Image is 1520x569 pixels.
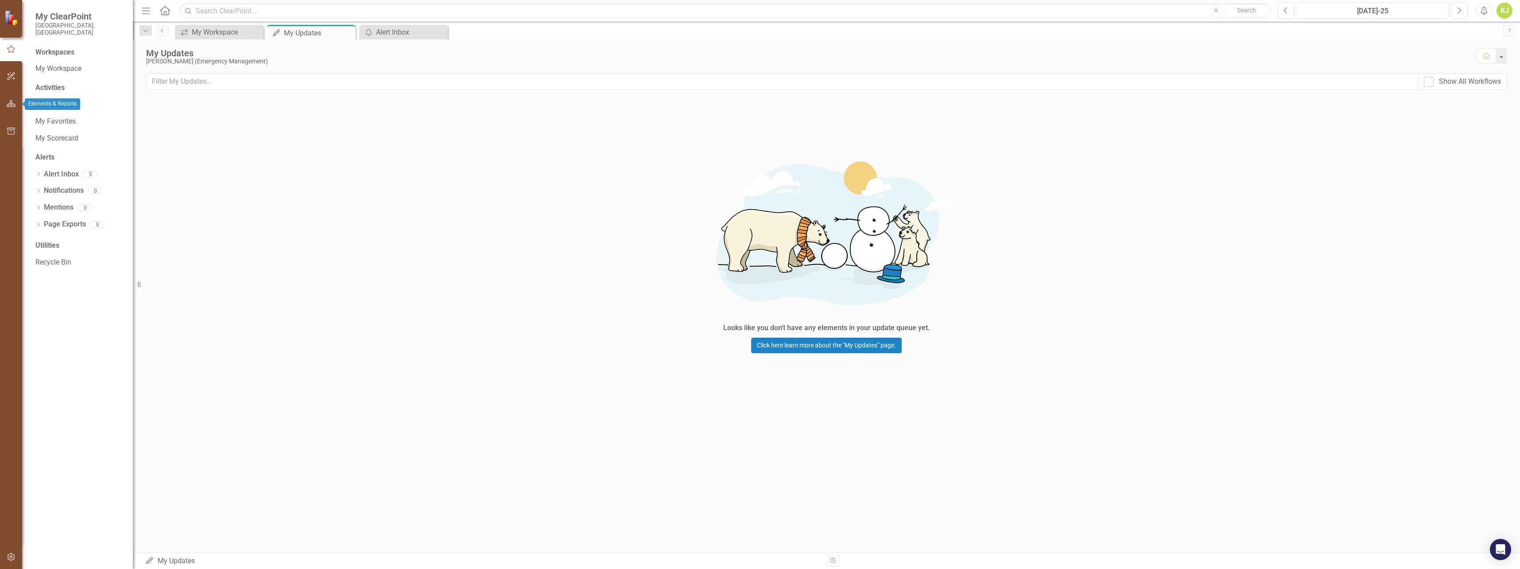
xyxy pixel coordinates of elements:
div: Workspaces [35,47,74,58]
div: 0 [90,221,105,228]
div: My Updates [146,48,1468,58]
a: Alert Inbox [361,27,446,38]
div: Looks like you don't have any elements in your update queue yet. [723,323,930,333]
img: Getting started [694,144,959,321]
div: 0 [78,204,92,211]
div: Alerts [35,152,124,163]
a: My Workspace [35,64,124,74]
div: Utilities [35,241,124,251]
div: My Updates [284,27,353,39]
span: Search [1237,7,1256,14]
div: Show All Workflows [1439,77,1501,87]
a: Recycle Bin [35,257,124,268]
div: [PERSON_NAME] (Emergency Management) [146,58,1468,65]
input: Search ClearPoint... [179,3,1271,19]
div: My Updates [145,556,820,566]
a: My Favorites [35,117,124,127]
div: [DATE]-25 [1300,6,1446,16]
small: [GEOGRAPHIC_DATA], [GEOGRAPHIC_DATA] [35,22,124,36]
a: Notifications [44,186,84,196]
button: [DATE]-25 [1297,3,1449,19]
a: My Workspace [177,27,261,38]
div: Open Intercom Messenger [1490,539,1511,560]
button: KJ [1497,3,1512,19]
input: Filter My Updates... [146,74,1419,90]
span: My ClearPoint [35,11,124,22]
a: Page Exports [44,219,86,230]
a: Click here learn more about the "My Updates" page. [751,338,902,353]
a: My Scorecard [35,133,124,144]
a: Alert Inbox [44,169,79,179]
div: Elements & Reports [25,98,80,110]
div: Alert Inbox [376,27,446,38]
div: My Workspace [192,27,261,38]
a: Mentions [44,203,74,213]
img: ClearPoint Strategy [4,10,20,26]
button: Search [1225,4,1269,17]
div: Activities [35,83,124,93]
div: 0 [88,187,102,195]
div: 5 [83,171,97,178]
